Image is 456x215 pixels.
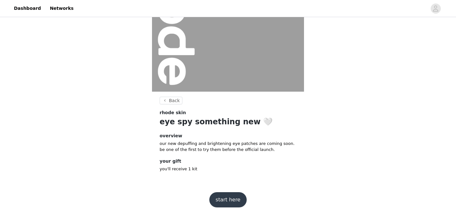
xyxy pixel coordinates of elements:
h1: eye spy something new 🤍 [160,116,296,127]
a: Networks [46,1,77,16]
button: start here [209,192,247,207]
p: you'll receive 1 kit [160,166,296,172]
p: our new depuffing and brightening eye patches are coming soon. be one of the first to try them be... [160,140,296,153]
h4: overview [160,133,296,139]
a: Dashboard [10,1,45,16]
div: avatar [433,3,439,14]
h4: your gift [160,158,296,165]
button: Back [160,97,182,104]
span: rhode skin [160,109,186,116]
